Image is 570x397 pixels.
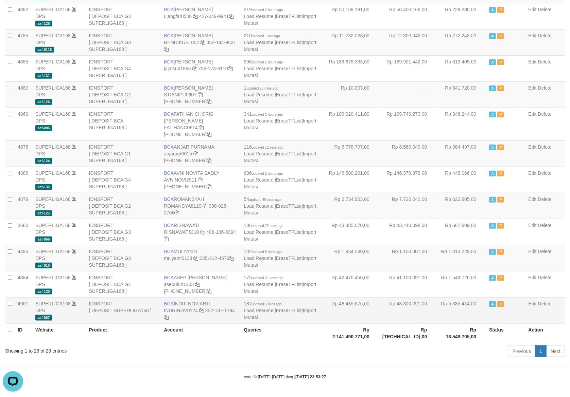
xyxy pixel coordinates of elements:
[164,151,192,156] a: anjarpur0015
[437,55,486,81] td: Rp 313.405,00
[244,196,316,215] span: | | |
[256,151,273,156] a: Resume
[252,172,283,175] span: updated 2 hours ago
[244,85,278,91] span: 1
[497,275,504,281] span: Paused
[161,271,241,297] td: ASEP [PERSON_NAME] [PHONE_NUMBER]
[244,170,283,176] span: 636
[35,33,71,38] a: SUPERLIGA168
[529,33,537,38] a: Edit
[35,301,71,306] a: SUPERLIGA168
[161,245,241,271] td: MULYANTI 035-312-4576
[276,151,301,156] a: EraseTFList
[529,249,537,254] a: Edit
[35,210,52,216] span: aaf-125
[164,256,192,261] a: mulyanti0133
[164,170,174,176] span: BCA
[244,151,254,156] a: Load
[324,271,380,297] td: Rp 42.470.450,00
[252,276,283,280] span: updated 21 secs ago
[198,177,203,183] a: Copy AVNINOVI2911 to clipboard
[276,40,301,45] a: EraseTFList
[256,92,273,97] a: Resume
[276,203,301,209] a: EraseTFList
[538,144,552,150] a: Delete
[244,282,254,287] a: Load
[244,229,254,235] a: Load
[497,33,504,39] span: Paused
[229,14,234,19] a: Copy 4270499941 to clipboard
[33,245,86,271] td: DPS
[161,167,241,193] td: AVNI NOVITA SADLY [PHONE_NUMBER]
[207,158,211,163] a: Copy 4062281620 to clipboard
[276,308,301,313] a: EraseTFList
[276,92,301,97] a: EraseTFList
[15,297,33,323] td: 4661
[164,111,174,117] span: BCA
[161,108,241,140] td: FATIHAN CHORIS [PERSON_NAME] [PHONE_NUMBER]
[380,297,437,323] td: Rp 43.300.091,00
[538,85,552,91] a: Delete
[324,3,380,29] td: Rp 50.159.191,00
[33,81,86,108] td: DPS
[380,167,437,193] td: Rp 146.376.378,00
[15,271,33,297] td: 4884
[15,245,33,271] td: 4495
[33,108,86,140] td: DPS
[380,271,437,297] td: Rp 41.100.091,00
[489,59,496,65] span: Active
[244,118,254,124] a: Load
[161,219,241,245] td: RISNAWATI 406-166-8394
[86,108,161,140] td: IDNSPORT [ DEPOSIT BCA SUPERLIGA168 ]
[164,308,198,313] a: INDRINOV0124
[199,125,204,130] a: Copy FATIHANC0614 to clipboard
[256,118,273,124] a: Resume
[256,66,273,71] a: Resume
[229,256,234,261] a: Copy 0353124576 to clipboard
[3,3,23,23] button: Open LiveChat chat widget
[33,271,86,297] td: DPS
[199,308,204,313] a: Copy INDRINOV0124 to clipboard
[33,29,86,55] td: DPS
[15,29,33,55] td: 4785
[497,197,504,203] span: Paused
[437,297,486,323] td: Rp 5.385.414,00
[203,203,207,209] a: Copy ROMANSYA8110 to clipboard
[244,301,281,306] span: 187
[244,14,316,26] a: Import Mutasi
[207,184,211,189] a: Copy 4062280135 to clipboard
[252,113,283,116] span: updated 2 hours ago
[244,66,254,71] a: Load
[529,196,537,202] a: Edit
[164,66,191,71] a: jajatsud1866
[437,245,486,271] td: Rp 1.013.229,00
[529,85,537,91] a: Edit
[252,34,280,38] span: updated 1 min ago
[35,73,52,79] span: aaf-131
[244,14,254,19] a: Load
[15,108,33,140] td: 4869
[161,3,241,29] td: [PERSON_NAME] 427-049-9941
[324,140,380,167] td: Rp 8.778.707,00
[324,108,380,140] td: Rp 109.920.411,00
[380,81,437,108] td: - - -
[256,14,273,19] a: Resume
[207,288,211,294] a: Copy 4062281875 to clipboard
[538,249,552,254] a: Delete
[244,33,316,52] span: | | |
[256,229,273,235] a: Resume
[244,92,316,104] a: Import Mutasi
[538,59,552,64] a: Delete
[164,249,174,254] span: BCA
[244,151,316,163] a: Import Mutasi
[35,223,71,228] a: SUPERLIGA168
[489,145,496,150] span: Active
[161,81,241,108] td: [PERSON_NAME] [PHONE_NUMBER]
[164,85,174,91] span: BCA
[244,249,281,254] span: 102
[380,29,437,55] td: Rp 12.300.049,00
[86,3,161,29] td: IDNSPORT [ DEPOSIT BCA G3 SUPERLIGA168 ]
[35,111,71,117] a: SUPERLIGA168
[244,203,316,215] a: Import Mutasi
[497,171,504,176] span: Paused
